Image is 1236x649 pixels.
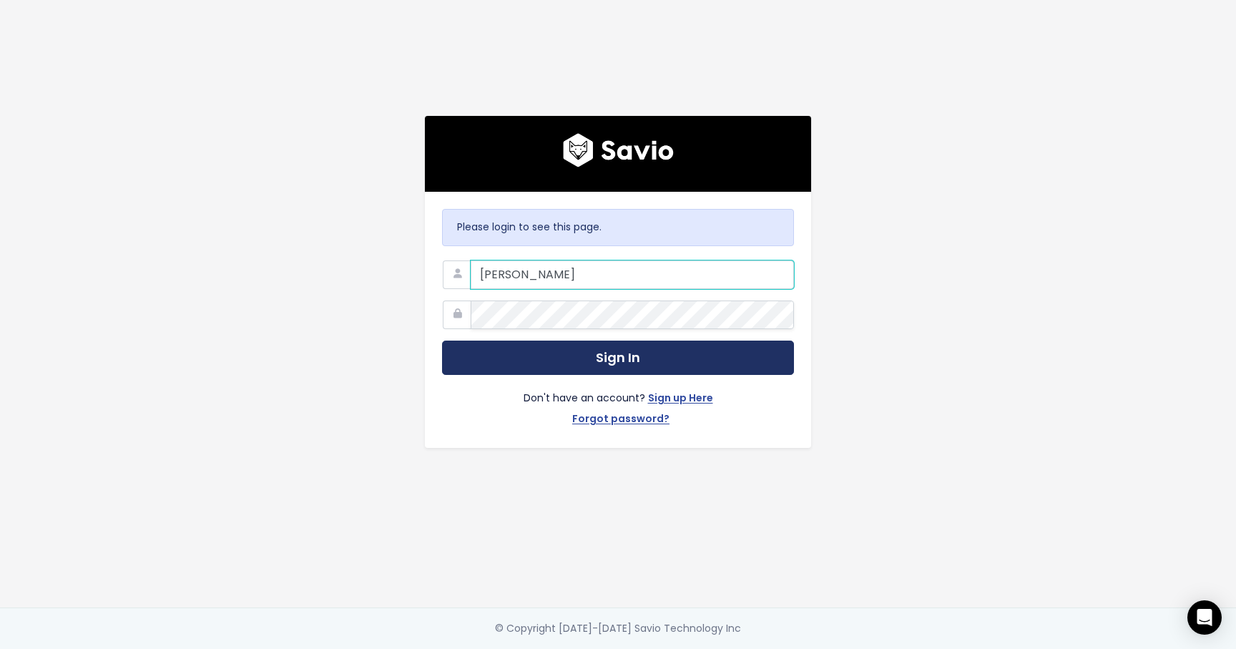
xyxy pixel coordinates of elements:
div: © Copyright [DATE]-[DATE] Savio Technology Inc [495,620,741,638]
p: Please login to see this page. [457,218,779,236]
a: Forgot password? [572,410,669,431]
a: Sign up Here [648,389,713,410]
img: logo600x187.a314fd40982d.png [563,133,674,167]
div: Don't have an account? [442,375,794,431]
input: Your Work Email Address [471,260,794,289]
div: Open Intercom Messenger [1187,600,1222,635]
button: Sign In [442,341,794,376]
